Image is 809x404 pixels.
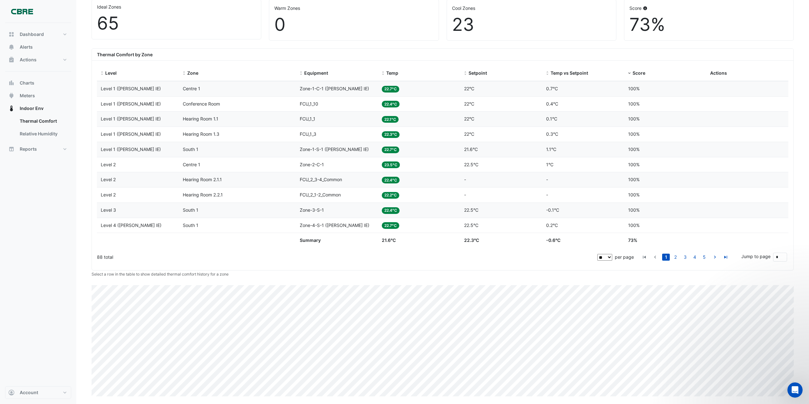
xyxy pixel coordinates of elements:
span: Zone-1-S-1 (NABERS IE) [300,147,369,152]
iframe: Intercom live chat [787,382,803,398]
span: Level 2 [101,192,116,197]
span: Indoor Env [20,105,44,112]
span: - [464,192,466,197]
div: Ideal Zones [97,3,256,10]
span: South 1 [183,207,198,213]
span: 22.2°C [382,192,399,199]
span: 22.7°C [382,86,399,92]
span: 0.4°C [546,101,558,106]
span: Centre 1 [183,86,200,91]
span: 22.4°C [382,177,400,183]
span: - [464,177,466,182]
span: 100% [628,116,640,121]
span: Alerts [20,44,33,50]
a: 1 [662,254,670,261]
div: 88 total [97,249,596,265]
span: FCU_1_3 [300,131,316,137]
span: 0.2°C [546,223,558,228]
li: page 2 [671,254,680,261]
span: Setpoint [469,70,487,76]
span: per page [615,254,634,260]
span: Hearing Room 2.2.1 [183,192,223,197]
span: FCU_2_3-4_Common [300,177,342,182]
div: 23 [452,14,611,35]
span: Zone [187,70,198,76]
div: 73% [629,14,788,35]
span: -0.1°C [546,207,559,213]
span: South 1 [183,147,198,152]
span: Zone-1-C-1 (NABERS IE) [300,86,369,91]
span: Actions [20,57,37,63]
span: Hearing Room 1.3 [183,131,219,137]
span: 22°C [464,101,474,106]
span: 100% [628,162,640,167]
div: Warm Zones [274,5,433,11]
div: Summary [300,237,374,244]
span: Zone-3-S-1 [300,207,324,213]
span: Level 1 (NABERS IE) [101,101,161,106]
a: 2 [672,254,679,261]
span: 23.5°C [382,161,400,168]
span: 22.4°C [382,207,400,214]
span: 22.5°C [464,223,478,228]
span: 1.1°C [546,147,556,152]
span: Level [105,70,117,76]
span: Equipment [304,70,328,76]
app-icon: Meters [8,92,15,99]
span: -0.6°C [546,237,560,243]
span: 22°C [464,86,474,91]
span: 1°C [546,162,553,167]
button: Charts [5,77,71,89]
span: 21.6°C [464,147,478,152]
span: FCU_1_1 [300,116,315,121]
label: Jump to page [741,253,771,260]
a: go to first page [641,254,648,261]
app-icon: Reports [8,146,15,152]
span: 0.7°C [546,86,558,91]
span: Charts [20,80,34,86]
span: Account [20,389,38,396]
span: Meters [20,92,35,99]
a: go to next page [711,254,719,261]
app-icon: Dashboard [8,31,15,38]
span: Level 1 (NABERS IE) [101,86,161,91]
span: Centre 1 [183,162,200,167]
span: 100% [628,131,640,137]
span: Level 1 (NABERS IE) [101,131,161,137]
span: 22.3°C [464,237,479,243]
span: 100% [628,86,640,91]
span: 22°C [464,116,474,121]
span: - [546,192,548,197]
span: Level 3 [101,207,116,213]
div: Indoor Env [5,115,71,143]
app-icon: Indoor Env [8,105,15,112]
span: 73% [628,237,637,243]
button: Actions [5,53,71,66]
li: page 1 [661,254,671,261]
img: Company Logo [8,5,36,18]
a: 5 [700,254,708,261]
span: Level 4 (NABERS IE) [101,223,161,228]
span: 22.5°C [464,162,478,167]
span: Level 1 (NABERS IE) [101,147,161,152]
span: 22.1°C [382,116,399,123]
span: Score [633,70,645,76]
app-icon: Actions [8,57,15,63]
app-icon: Alerts [8,44,15,50]
span: 100% [628,147,640,152]
span: Zone-2-C-1 [300,162,324,167]
span: Conference Room [183,101,220,106]
a: 4 [691,254,698,261]
button: Indoor Env [5,102,71,115]
div: 0 [274,14,433,35]
button: Reports [5,143,71,155]
span: 100% [628,223,640,228]
span: Hearing Room 1.1 [183,116,218,121]
span: Level 2 [101,177,116,182]
span: 21.6°C [382,237,396,243]
li: page 4 [690,254,699,261]
li: page 3 [680,254,690,261]
span: Level 1 (NABERS IE) [101,116,161,121]
button: Meters [5,89,71,102]
span: 22°C [464,131,474,137]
